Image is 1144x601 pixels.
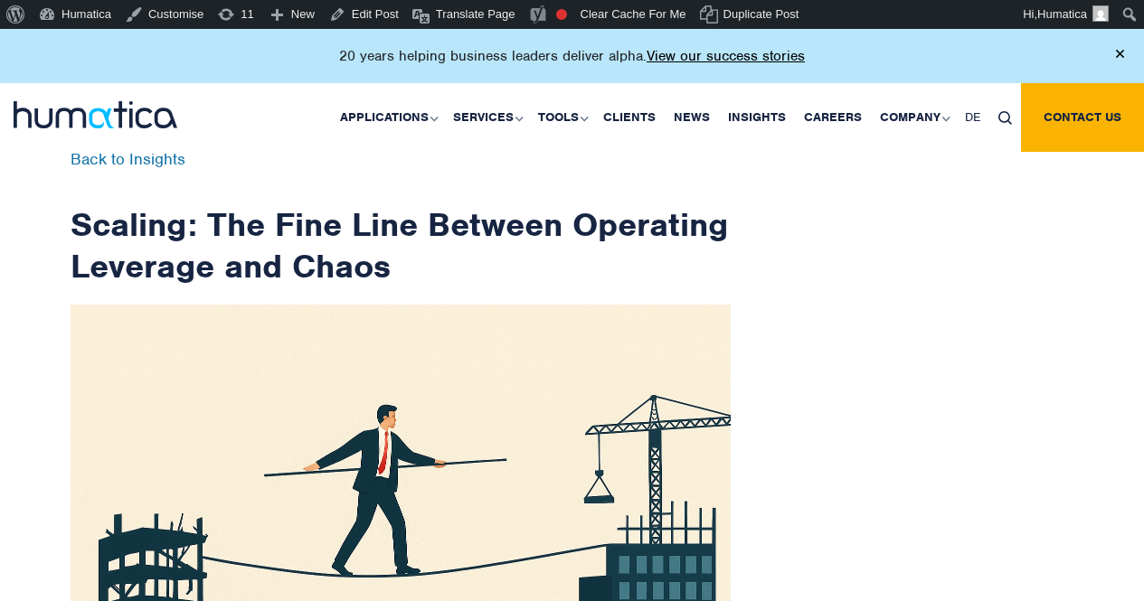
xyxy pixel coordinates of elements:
a: Services [444,83,529,152]
a: Applications [331,83,444,152]
a: View our success stories [647,47,805,65]
h1: Scaling: The Fine Line Between Operating Leverage and Chaos [71,152,731,286]
img: logo [14,101,177,128]
a: Insights [719,83,795,152]
p: 20 years helping business leaders deliver alpha. [339,47,805,65]
a: DE [956,83,989,152]
a: Contact us [1021,83,1144,152]
span: Humatica [1037,7,1087,21]
a: News [665,83,719,152]
span: DE [965,109,980,125]
div: Focus keyphrase not set [556,9,567,20]
a: Tools [529,83,594,152]
a: Back to Insights [71,149,185,169]
a: Clients [594,83,665,152]
a: Careers [795,83,871,152]
img: search_icon [998,111,1012,125]
a: Company [871,83,956,152]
